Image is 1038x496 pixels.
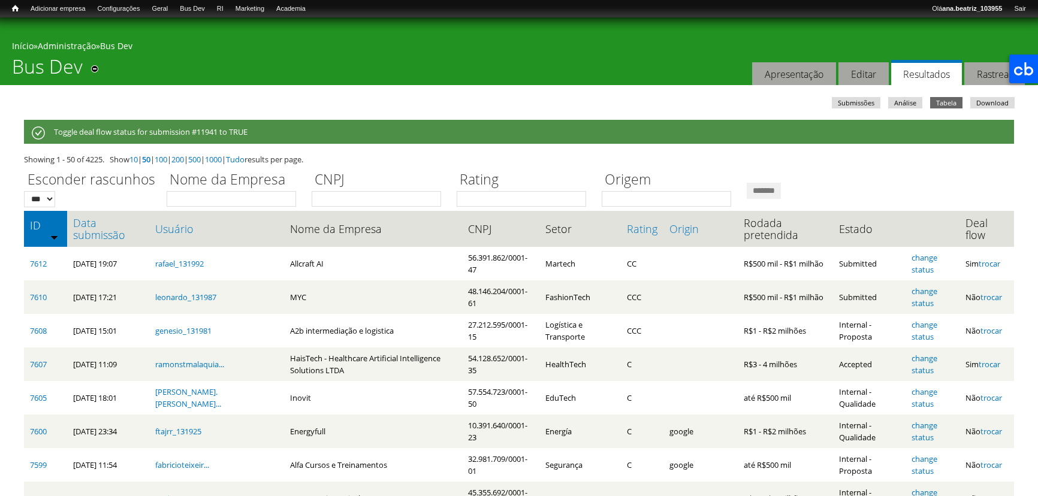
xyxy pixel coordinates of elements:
td: C [621,415,663,448]
td: [DATE] 17:21 [67,280,149,314]
a: [PERSON_NAME].[PERSON_NAME]... [155,386,221,409]
td: HealthTech [539,347,621,381]
a: Apresentação [752,62,836,86]
a: Configurações [92,3,146,15]
a: 500 [188,154,201,165]
a: Submissões [832,97,880,108]
a: trocar [980,392,1002,403]
td: 54.128.652/0001-35 [462,347,539,381]
a: change status [912,252,937,275]
a: Administração [38,40,96,52]
a: change status [912,453,937,476]
a: Adicionar empresa [25,3,92,15]
td: MYC [284,280,462,314]
td: CCC [621,314,663,347]
th: Deal flow [959,211,1014,247]
th: Nome da Empresa [284,211,462,247]
td: google [663,448,738,482]
div: Toggle deal flow status for submission #11941 to TRUE [24,120,1014,144]
td: Martech [539,247,621,280]
a: trocar [980,292,1002,303]
td: Não [959,314,1014,347]
a: 50 [142,154,150,165]
a: Bus Dev [174,3,211,15]
a: ramonstmalaquia... [155,359,224,370]
a: 7605 [30,392,47,403]
a: trocar [980,426,1002,437]
a: Download [970,97,1015,108]
td: [DATE] 15:01 [67,314,149,347]
label: Esconder rascunhos [24,170,159,191]
td: Não [959,280,1014,314]
a: trocar [980,459,1002,470]
td: Logística e Transporte [539,314,621,347]
td: R$500 mil - R$1 milhão [738,247,833,280]
td: 10.391.640/0001-23 [462,415,539,448]
td: C [621,448,663,482]
td: Não [959,381,1014,415]
td: R$3 - 4 milhões [738,347,833,381]
a: 1000 [205,154,222,165]
td: C [621,381,663,415]
a: change status [912,353,937,376]
td: R$1 - R$2 milhões [738,415,833,448]
td: Sim [959,247,1014,280]
td: Submitted [833,280,906,314]
a: Tudo [226,154,245,165]
td: HaisTech - Healthcare Artificial Intelligence Solutions LTDA [284,347,462,381]
td: 56.391.862/0001-47 [462,247,539,280]
td: C [621,347,663,381]
td: Alfa Cursos e Treinamentos [284,448,462,482]
img: ordem crescente [50,233,58,241]
td: Segurança [539,448,621,482]
a: change status [912,319,937,342]
td: google [663,415,738,448]
a: change status [912,420,937,443]
td: A2b intermediação e logistica [284,314,462,347]
th: Rodada pretendida [738,211,833,247]
td: Internal - Qualidade [833,415,906,448]
a: Geral [146,3,174,15]
td: CC [621,247,663,280]
a: Academia [270,3,312,15]
a: ID [30,219,61,231]
label: CNPJ [312,170,449,191]
a: Bus Dev [100,40,132,52]
td: [DATE] 19:07 [67,247,149,280]
a: 7610 [30,292,47,303]
a: trocar [980,325,1002,336]
a: 7612 [30,258,47,269]
td: até R$500 mil [738,381,833,415]
a: 7607 [30,359,47,370]
a: Sair [1008,3,1032,15]
label: Origem [602,170,739,191]
td: Allcraft AI [284,247,462,280]
a: ftajrr_131925 [155,426,201,437]
td: R$1 - R$2 milhões [738,314,833,347]
td: 57.554.723/0001-50 [462,381,539,415]
td: [DATE] 11:54 [67,448,149,482]
td: Sim [959,347,1014,381]
a: Oláana.beatriz_103955 [926,3,1008,15]
td: Não [959,448,1014,482]
a: 7599 [30,459,47,470]
td: FashionTech [539,280,621,314]
a: 100 [155,154,167,165]
a: Editar [838,62,889,86]
strong: ana.beatriz_103955 [942,5,1002,12]
a: leonardo_131987 [155,292,216,303]
a: Rastrear [964,62,1025,86]
span: Início [12,4,19,13]
a: RI [211,3,230,15]
td: 27.212.595/0001-15 [462,314,539,347]
label: Rating [457,170,594,191]
td: [DATE] 11:09 [67,347,149,381]
td: CCC [621,280,663,314]
td: [DATE] 18:01 [67,381,149,415]
th: Estado [833,211,906,247]
td: 48.146.204/0001-61 [462,280,539,314]
h1: Bus Dev [12,55,83,85]
a: trocar [979,258,1000,269]
td: R$500 mil - R$1 milhão [738,280,833,314]
td: Não [959,415,1014,448]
